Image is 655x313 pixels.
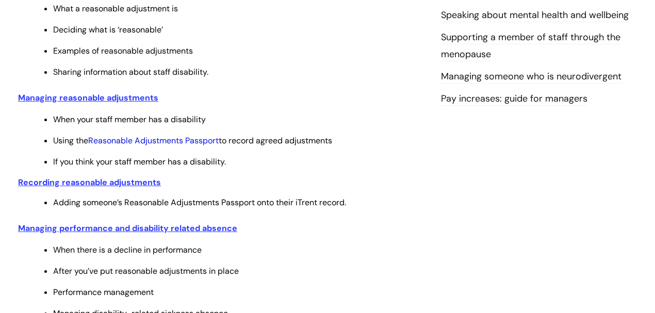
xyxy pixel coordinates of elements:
[88,135,219,146] a: Reasonable Adjustments Passport
[53,266,239,276] span: After you’ve put reasonable adjustments in place
[441,31,620,61] a: Supporting a member of staff through the menopause
[18,177,161,188] a: Recording reasonable adjustments
[441,9,629,22] a: Speaking about mental health and wellbeing
[18,92,158,103] a: Managing reasonable adjustments
[53,156,226,167] span: If you think your staff member has a disability.
[441,70,621,84] a: Managing someone who is neurodivergent
[53,24,163,35] span: Deciding what is ‘reasonable’
[53,114,206,125] span: When your staff member has a disability
[441,92,587,106] a: Pay increases: guide for managers
[53,197,346,208] span: Adding someone’s Reasonable Adjustments Passport onto their iTrent record.
[53,135,332,146] span: Using the to record agreed adjustments
[53,45,193,56] span: Examples of reasonable adjustments
[53,244,202,255] span: When there is a decline in performance
[53,67,208,77] span: Sharing information about staff disability.
[53,287,154,298] span: Performance management
[18,223,237,234] a: Managing performance and disability related absence
[53,3,178,14] span: What a reasonable adjustment is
